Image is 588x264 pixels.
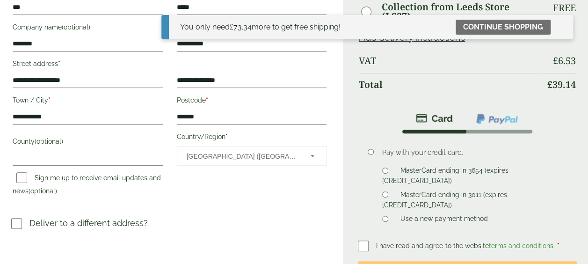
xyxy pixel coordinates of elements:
[187,147,298,166] span: United Kingdom (UK)
[29,187,57,195] span: (optional)
[382,191,507,212] label: MasterCard ending in 3011 (expires [CREDIT_CARD_DATA])
[35,138,63,145] span: (optional)
[416,113,453,124] img: stripe.png
[359,50,541,72] th: VAT
[230,22,233,31] span: £
[16,172,27,183] input: Sign me up to receive email updates and news(optional)
[396,215,491,225] label: Use a new payment method
[13,21,163,37] label: Company name
[177,130,327,146] label: Country/Region
[48,96,51,104] abbr: required
[230,22,252,31] span: 73.34
[382,167,508,187] label: MasterCard ending in 3654 (expires [CREDIT_CARD_DATA])
[180,22,341,33] div: You only need more to get free shipping!
[13,135,163,151] label: County
[225,133,228,140] abbr: required
[475,113,519,125] img: ppcp-gateway.png
[29,217,148,229] p: Deliver to a different address?
[547,78,576,91] bdi: 39.14
[177,94,327,110] label: Postcode
[553,2,576,14] p: Free
[13,94,163,110] label: Town / City
[62,23,90,31] span: (optional)
[547,78,552,91] span: £
[553,54,576,67] bdi: 6.53
[456,20,551,35] a: Continue shopping
[177,146,327,166] span: Country/Region
[382,147,562,158] p: Pay with your credit card.
[553,54,558,67] span: £
[13,174,161,198] label: Sign me up to receive email updates and news
[206,96,208,104] abbr: required
[359,73,541,96] th: Total
[382,2,541,21] label: Collection from Leeds Store (LS27)
[13,57,163,73] label: Street address
[58,60,60,67] abbr: required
